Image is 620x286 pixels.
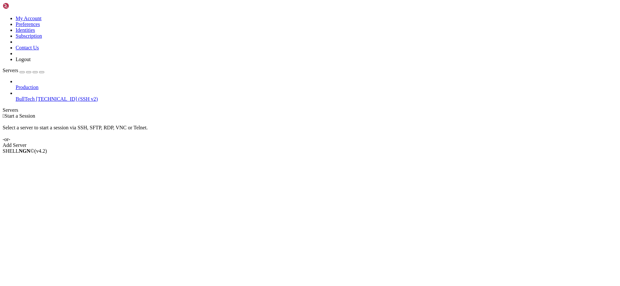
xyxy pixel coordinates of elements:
[16,96,34,102] span: BullTech
[5,113,35,119] span: Start a Session
[19,148,31,154] b: NGN
[16,96,617,102] a: BullTech [TECHNICAL_ID] (SSH v2)
[16,16,42,21] a: My Account
[16,84,38,90] span: Production
[16,27,35,33] a: Identities
[3,119,617,142] div: Select a server to start a session via SSH, SFTP, RDP, VNC or Telnet. -or-
[16,79,617,90] li: Production
[16,45,39,50] a: Contact Us
[16,57,31,62] a: Logout
[3,107,617,113] div: Servers
[16,90,617,102] li: BullTech [TECHNICAL_ID] (SSH v2)
[34,148,47,154] span: 4.2.0
[16,33,42,39] a: Subscription
[3,3,40,9] img: Shellngn
[3,113,5,119] span: 
[16,84,617,90] a: Production
[16,21,40,27] a: Preferences
[36,96,98,102] span: [TECHNICAL_ID] (SSH v2)
[3,142,617,148] div: Add Server
[3,68,44,73] a: Servers
[3,68,18,73] span: Servers
[3,148,47,154] span: SHELL ©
